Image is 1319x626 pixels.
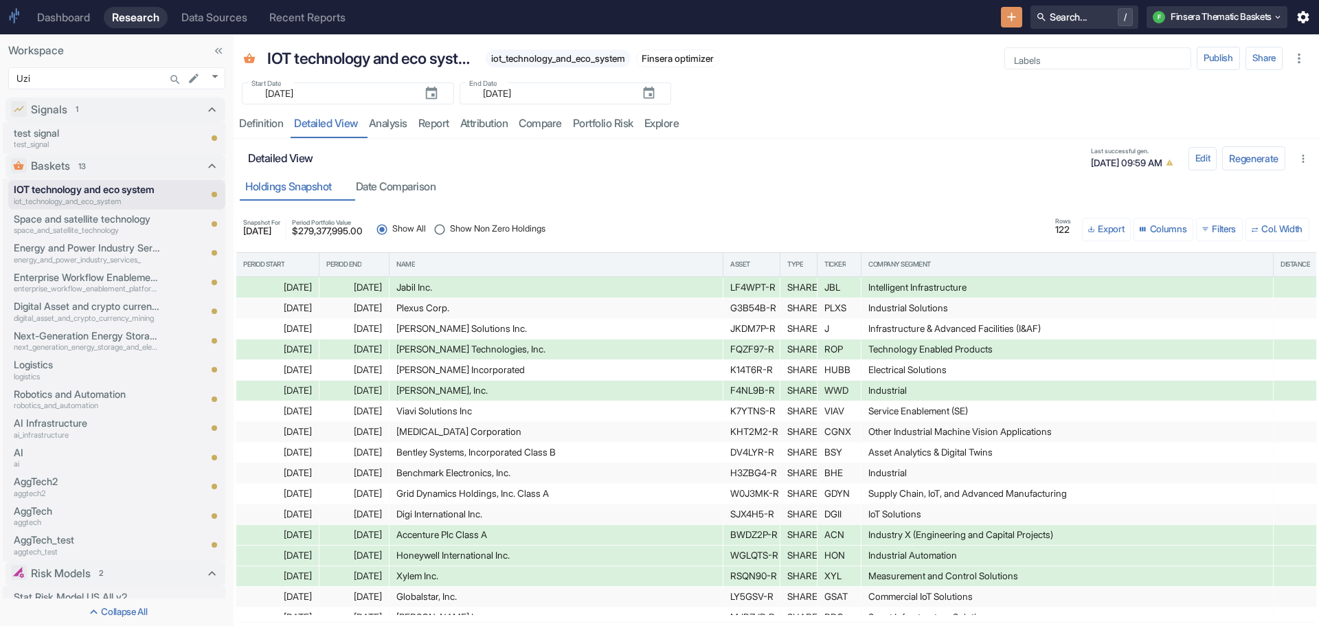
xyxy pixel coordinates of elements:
[824,463,854,483] div: BHE
[14,400,161,412] p: robotics_and_automation
[868,339,1266,359] div: Technology Enabled Products
[868,587,1266,607] div: Commercial IoT Solutions
[251,78,282,89] label: Start Date
[396,463,716,483] div: Benchmark Electronics, Inc.
[74,161,91,172] span: 13
[326,422,382,442] div: [DATE]
[868,401,1266,421] div: Service Enablement (SE)
[14,445,161,470] a: AIai
[14,533,161,548] p: AggTech_test
[14,182,161,197] p: IOT technology and eco system
[289,110,363,138] a: detailed view
[730,546,773,566] div: WGLQTS-R
[787,319,810,339] div: SHARE
[1082,218,1131,241] button: Export
[14,590,161,605] p: Stat Risk Model US All v2
[1001,7,1022,28] button: New Resource
[787,525,810,545] div: SHARE
[326,278,382,298] div: [DATE]
[824,422,854,442] div: CGNX
[234,110,1319,138] div: resource tabs
[868,463,1266,483] div: Industrial
[1091,155,1177,170] span: [DATE] 09:59 AM
[730,587,773,607] div: LY5GSV-R
[396,260,415,269] div: Name
[787,381,810,401] div: SHARE
[396,339,716,359] div: [PERSON_NAME] Technologies, Inc.
[5,154,225,179] div: Baskets13
[868,360,1266,380] div: Electrical Solutions
[248,152,1083,165] h6: Detailed View
[1188,147,1217,170] button: config
[326,504,382,524] div: [DATE]
[1245,218,1309,241] button: Col. Width
[824,525,854,545] div: ACN
[356,180,436,194] div: Date Comparison
[71,104,83,115] span: 1
[730,260,750,269] div: Asset
[112,11,159,24] div: Research
[868,443,1266,462] div: Asset Analytics & Digital Twins
[1197,47,1240,70] button: Publish
[396,566,716,586] div: Xylem Inc.
[181,11,247,24] div: Data Sources
[31,158,70,175] p: Baskets
[243,525,312,545] div: [DATE]
[730,525,773,545] div: BWDZ2P-R
[243,566,312,586] div: [DATE]
[14,283,161,295] p: enterprise_workflow_enablement_platforms
[326,443,382,462] div: [DATE]
[5,561,225,586] div: Risk Models2
[1196,218,1243,241] button: Show filters
[1281,260,1310,269] div: Distance
[730,463,773,483] div: H3ZBG4-R
[787,504,810,524] div: SHARE
[14,517,161,528] p: aggtech
[166,70,185,89] button: Search...
[396,401,716,421] div: Viavi Solutions Inc
[326,566,382,586] div: [DATE]
[173,7,256,28] a: Data Sources
[450,223,545,236] span: Show Non Zero Holdings
[326,319,382,339] div: [DATE]
[396,443,716,462] div: Bentley Systems, Incorporated Class B
[14,387,161,412] a: Robotics and Automationrobotics_and_automation
[31,566,91,582] p: Risk Models
[1055,218,1071,224] span: Rows
[1245,47,1283,70] button: Share
[8,43,225,59] p: Workspace
[14,533,161,557] a: AggTech_testaggtech_test
[824,278,854,298] div: JBL
[824,381,854,401] div: WWD
[14,254,161,266] p: energy_and_power_industry_services_
[363,110,413,138] a: analysis
[14,270,161,295] a: Enterprise Workflow Enablement Platformsenterprise_workflow_enablement_platforms
[14,139,161,150] p: test_signal
[326,525,382,545] div: [DATE]
[396,381,716,401] div: [PERSON_NAME], Inc.
[257,85,413,102] input: yyyy-mm-dd
[14,504,161,519] p: AggTech
[730,278,773,298] div: LF4WPT-R
[14,241,161,265] a: Energy and Power Industry Servicesenergy_and_power_industry_services_
[14,387,161,402] p: Robotics and Automation
[243,443,312,462] div: [DATE]
[184,69,203,88] button: edit
[392,223,426,236] span: Show All
[261,7,354,28] a: Recent Reports
[396,587,716,607] div: Globalstar, Inc.
[243,219,280,225] span: Snapshot For
[787,463,810,483] div: SHARE
[868,422,1266,442] div: Other Industrial Machine Vision Applications
[1134,218,1193,241] button: Select columns
[824,260,846,269] div: Ticker
[787,298,810,318] div: SHARE
[396,525,716,545] div: Accenture Plc Class A
[396,546,716,566] div: Honeywell International Inc.
[868,278,1266,298] div: Intelligent Infrastructure
[730,298,773,318] div: G3B54B-R
[868,298,1266,318] div: Industrial Solutions
[730,339,773,359] div: FQZF97-R
[413,110,455,138] a: report
[14,357,161,382] a: Logisticslogistics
